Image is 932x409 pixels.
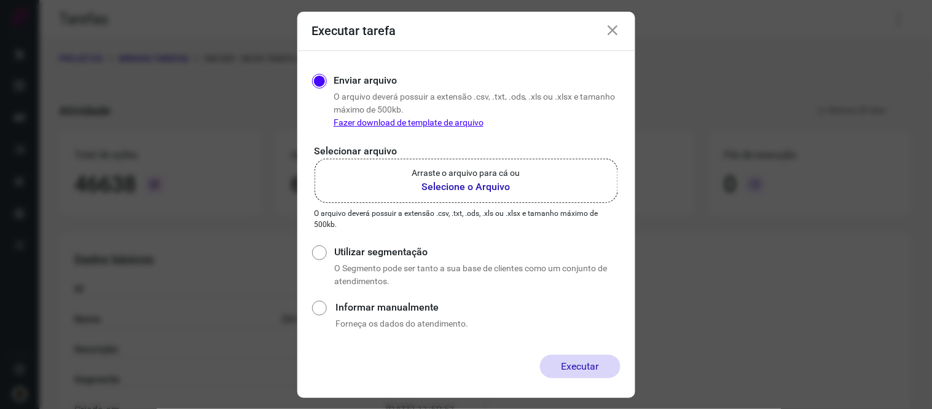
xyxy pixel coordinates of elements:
[315,208,618,230] p: O arquivo deverá possuir a extensão .csv, .txt, .ods, .xls ou .xlsx e tamanho máximo de 500kb.
[334,245,620,260] label: Utilizar segmentação
[315,144,618,159] p: Selecionar arquivo
[335,300,620,315] label: Informar manualmente
[334,262,620,288] p: O Segmento pode ser tanto a sua base de clientes como um conjunto de atendimentos.
[334,90,621,129] p: O arquivo deverá possuir a extensão .csv, .txt, .ods, .xls ou .xlsx e tamanho máximo de 500kb.
[412,167,520,180] p: Arraste o arquivo para cá ou
[335,317,620,330] p: Forneça os dados do atendimento.
[412,180,520,194] b: Selecione o Arquivo
[334,73,397,88] label: Enviar arquivo
[334,117,484,127] a: Fazer download de template de arquivo
[540,355,621,378] button: Executar
[312,23,396,38] h3: Executar tarefa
